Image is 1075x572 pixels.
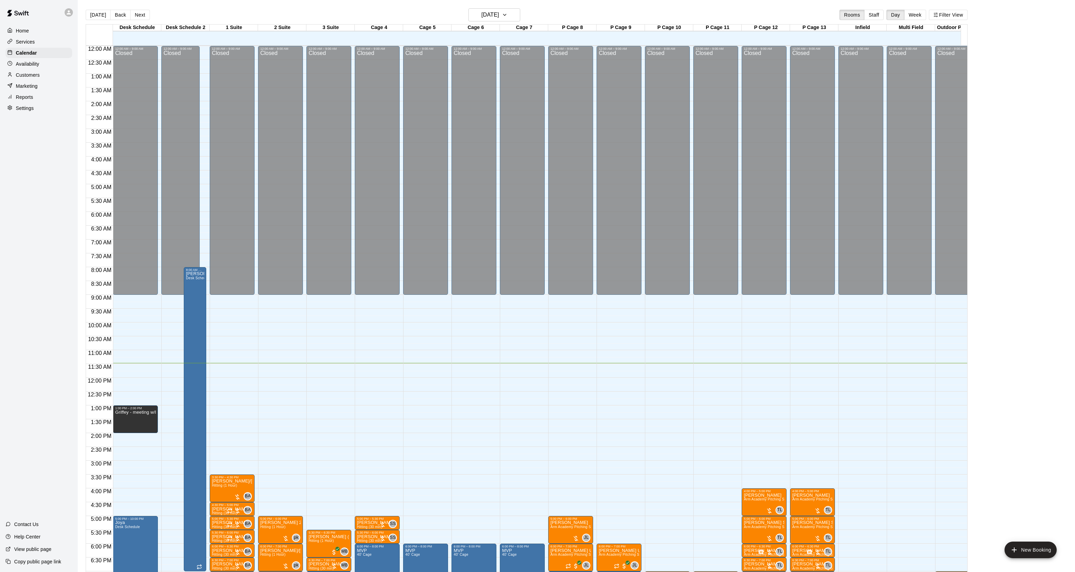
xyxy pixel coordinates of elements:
button: Back [110,10,131,20]
span: 6:00 AM [89,212,113,218]
div: Cage 5 [403,25,451,31]
span: 6:30 PM [89,557,113,563]
p: Home [16,27,29,34]
div: 5:00 PM – 5:30 PM [357,517,398,521]
span: SS [390,534,396,541]
span: 12:00 AM [86,46,113,52]
div: Closed [792,50,833,297]
span: pk [294,534,298,541]
span: Tyler Levine [827,547,832,556]
div: 5:00 PM – 6:00 PM: Arm Academy Pitching Session 1 Hour - Pitching [548,516,593,544]
div: Brian Anderson [244,534,252,542]
span: 3:30 PM [89,475,113,480]
p: Availability [16,60,39,67]
a: Home [6,26,72,36]
div: Sean Singh [389,534,397,542]
span: Arm Academy Pitching Session 1 Hour - Pitching [550,553,630,556]
a: Settings [6,103,72,113]
span: Hitting (30 min) [212,525,237,529]
span: Arm Academy Pitching Session 1 Hour - Pitching [792,497,872,501]
span: 7:00 AM [89,240,113,245]
div: Mike Badala [340,547,349,556]
div: Closed [405,50,446,297]
div: 12:00 AM – 9:00 AM: Closed [210,46,255,295]
span: phillip krpata [295,534,300,542]
a: Availability [6,59,72,69]
span: SS [390,521,396,527]
span: phillip krpata [295,561,300,570]
span: BA [245,534,251,541]
span: 11:30 AM [86,364,113,370]
div: Johnnie Larossa [630,561,639,570]
div: 5:00 PM – 6:00 PM: Hitting (1 Hour) [258,516,303,544]
div: Tyler Levine [824,547,832,556]
span: 6:00 PM [89,544,113,550]
span: Hitting (1 Hour) [260,525,285,529]
div: 4:00 PM – 5:00 PM [744,489,784,493]
p: Help Center [14,533,40,540]
span: Hitting (30 min) [212,553,237,556]
span: 8:00 AM [89,267,113,273]
span: 5:00 AM [89,184,113,190]
div: Brian Anderson [244,561,252,570]
span: Hitting (1 Hour) [212,484,237,487]
span: 3:00 PM [89,461,113,467]
div: 6:30 PM – 7:00 PM: Hitting (30 min) [306,557,351,571]
div: 12:00 AM – 9:00 AM: Closed [645,46,690,295]
div: Closed [889,50,930,297]
div: Closed [454,50,494,297]
div: 12:00 AM – 9:00 AM [454,47,494,50]
div: 4:00 PM – 5:00 PM: Arm Academy Pitching Session 1 Hour - Pitching [742,488,787,516]
div: 12:00 AM – 9:00 AM: Closed [258,46,303,295]
div: Tyler Levine [824,534,832,542]
div: 5:00 PM – 6:00 PM: Arm Academy Pitching Session 1 Hour - Pitching [742,516,787,544]
div: 1 Suite [210,25,258,31]
span: BA [245,548,251,555]
div: 12:00 AM – 9:00 AM: Closed [742,46,787,295]
span: 2:00 PM [89,433,113,439]
span: Brian Anderson [246,547,252,556]
span: 4:00 AM [89,157,113,162]
div: 5:00 PM – 10:00 PM [115,517,156,521]
div: Desk Schedule [113,25,161,31]
a: Calendar [6,48,72,58]
span: 40' Cage [405,553,420,556]
span: Brian Anderson [246,506,252,514]
button: Week [904,10,926,20]
span: Arm Academy Pitching Session 30 min - Pitching [792,553,872,556]
span: 7:30 AM [89,253,113,259]
a: Customers [6,70,72,80]
p: Calendar [16,49,37,56]
span: Tyler Levine [827,561,832,570]
span: 40' Cage [502,553,516,556]
div: 3:30 PM – 4:30 PM: Hitting (1 Hour) [210,475,255,502]
div: 12:00 AM – 9:00 AM: Closed [935,46,980,295]
span: Sean Singh [391,520,397,528]
div: Tyler Levine [824,506,832,514]
div: 6:30 PM – 7:00 PM [308,559,349,562]
span: TL [826,548,831,555]
span: Mike Badala [343,561,349,570]
span: Desk Schedule [115,525,140,529]
div: Mike Badala [340,561,349,570]
span: 3:00 AM [89,129,113,135]
div: 12:00 AM – 9:00 AM [550,47,591,50]
div: 12:00 AM – 9:00 AM [792,47,833,50]
div: Desk Schedule 2 [161,25,210,31]
p: View public page [14,546,51,553]
div: phillip krpata [292,561,300,570]
div: 6:00 PM – 6:30 PM [792,545,833,548]
div: 12:00 AM – 9:00 AM: Closed [500,46,545,295]
span: BA [245,507,251,514]
span: 1:30 AM [89,87,113,93]
div: 5:00 PM – 5:30 PM: Hitting (30 min) [210,516,255,530]
span: 5:30 PM [89,530,113,536]
div: 12:00 AM – 9:00 AM [405,47,446,50]
span: Sean Singh [391,534,397,542]
div: Closed [260,50,301,297]
span: 4:30 PM [89,502,113,508]
div: 6:00 PM – 8:00 PM [454,545,494,548]
div: Outdoor Pitching 1 [935,25,983,31]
